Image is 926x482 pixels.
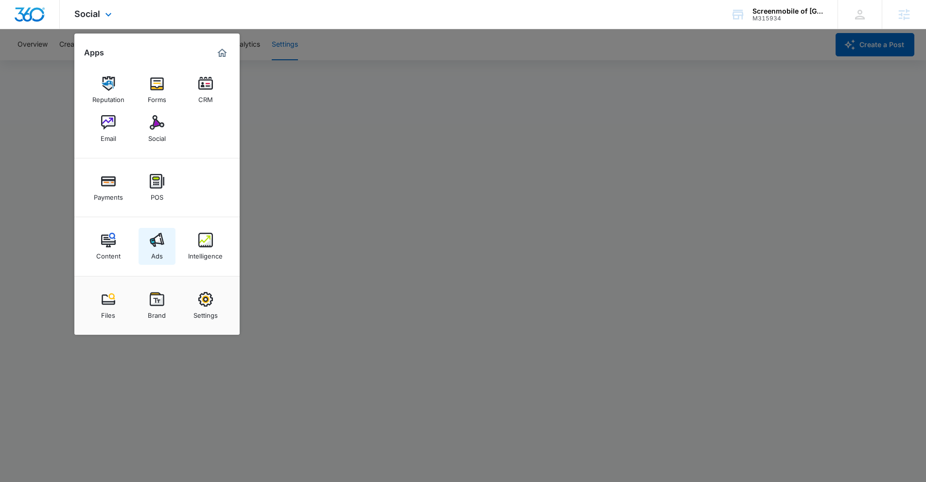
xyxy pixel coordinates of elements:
[139,169,175,206] a: POS
[74,9,100,19] span: Social
[84,48,104,57] h2: Apps
[94,189,123,201] div: Payments
[90,169,127,206] a: Payments
[198,91,213,103] div: CRM
[148,130,166,142] div: Social
[139,71,175,108] a: Forms
[139,287,175,324] a: Brand
[90,228,127,265] a: Content
[752,7,823,15] div: account name
[139,228,175,265] a: Ads
[148,307,166,319] div: Brand
[193,307,218,319] div: Settings
[151,247,163,260] div: Ads
[752,15,823,22] div: account id
[92,91,124,103] div: Reputation
[214,45,230,61] a: Marketing 360® Dashboard
[139,110,175,147] a: Social
[90,287,127,324] a: Files
[96,247,121,260] div: Content
[90,71,127,108] a: Reputation
[187,287,224,324] a: Settings
[148,91,166,103] div: Forms
[187,71,224,108] a: CRM
[188,247,223,260] div: Intelligence
[90,110,127,147] a: Email
[187,228,224,265] a: Intelligence
[101,130,116,142] div: Email
[101,307,115,319] div: Files
[151,189,163,201] div: POS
